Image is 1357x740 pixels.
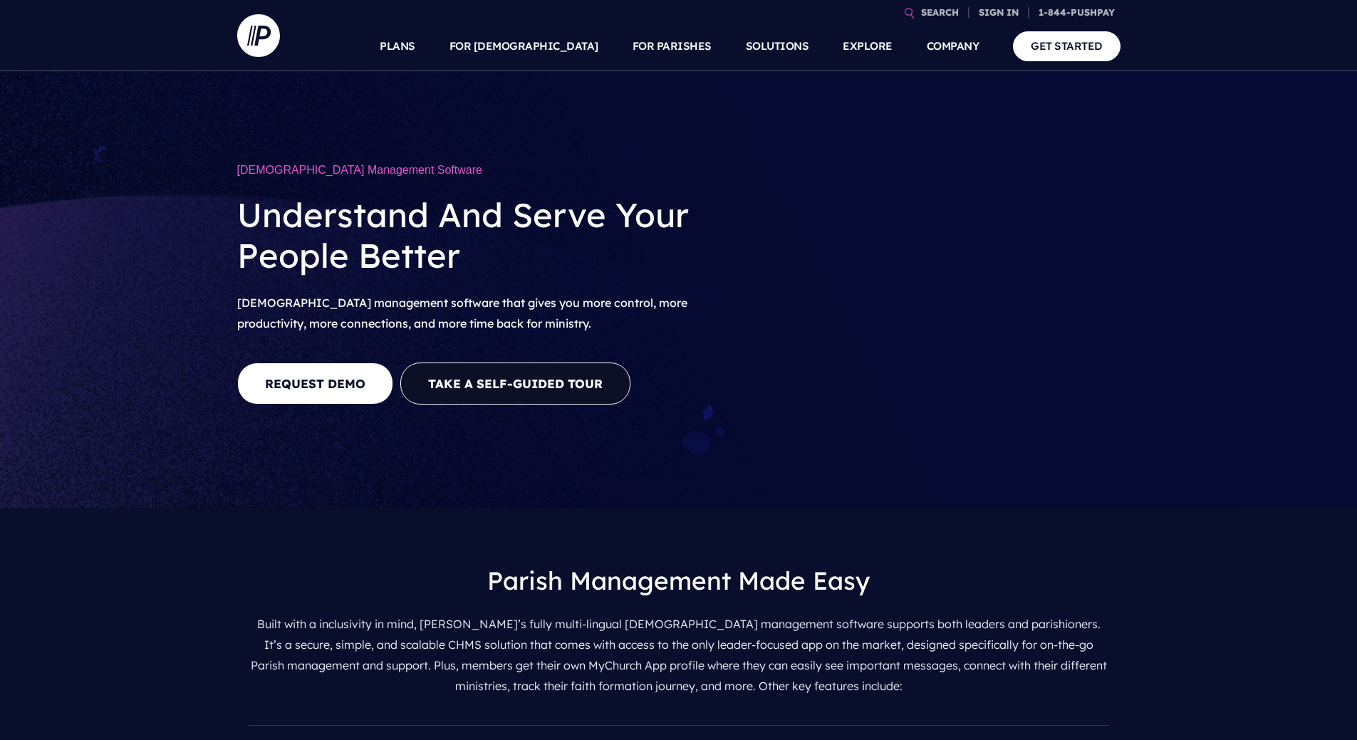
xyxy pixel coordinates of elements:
[249,553,1109,609] h3: Parish Management Made Easy
[237,296,687,330] span: [DEMOGRAPHIC_DATA] management software that gives you more control, more productivity, more conne...
[633,21,712,71] a: FOR PARISHES
[843,21,893,71] a: EXPLORE
[237,363,393,405] a: REQUEST DEMO
[927,21,979,71] a: COMPANY
[1013,31,1121,61] a: GET STARTED
[400,363,630,405] button: Take a Self-guided Tour
[249,608,1109,702] p: Built with a inclusivity in mind, [PERSON_NAME]’s fully multi-lingual [DEMOGRAPHIC_DATA] manageme...
[449,21,598,71] a: FOR [DEMOGRAPHIC_DATA]
[237,184,743,287] h2: Understand And Serve Your People Better
[746,21,809,71] a: SOLUTIONS
[380,21,415,71] a: PLANS
[237,157,743,184] h1: [DEMOGRAPHIC_DATA] Management Software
